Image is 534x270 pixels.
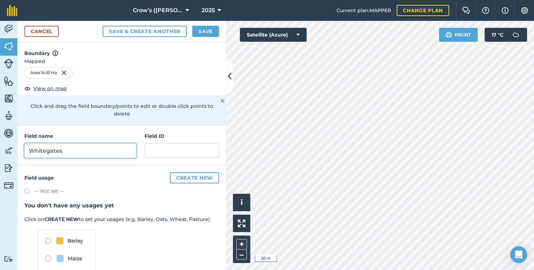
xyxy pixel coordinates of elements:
button: Create new [170,172,219,183]
span: View on map [33,85,67,92]
a: Change plan [397,5,449,16]
span: i [241,198,243,207]
span: Crow’s ([PERSON_NAME]) [133,6,183,15]
img: svg+xml;base64,PHN2ZyB4bWxucz0iaHR0cDovL3d3dy53My5vcmcvMjAwMC9zdmciIHdpZHRoPSI1NiIgaGVpZ2h0PSI2MC... [4,76,14,86]
img: svg+xml;base64,PHN2ZyB4bWxucz0iaHR0cDovL3d3dy53My5vcmcvMjAwMC9zdmciIHdpZHRoPSIxNiIgaGVpZ2h0PSIyNC... [61,69,67,77]
span: 17 ° C [492,28,503,42]
button: – [236,249,247,260]
img: svg+xml;base64,PD94bWwgdmVyc2lvbj0iMS4wIiBlbmNvZGluZz0idXRmLTgiPz4KPCEtLSBHZW5lcmF0b3I6IEFkb2JlIE... [4,111,14,121]
div: Area : 14.61 Ha [24,67,73,79]
img: svg+xml;base64,PD94bWwgdmVyc2lvbj0iMS4wIiBlbmNvZGluZz0idXRmLTgiPz4KPCEtLSBHZW5lcmF0b3I6IEFkb2JlIE... [4,163,14,173]
img: svg+xml;base64,PD94bWwgdmVyc2lvbj0iMS4wIiBlbmNvZGluZz0idXRmLTgiPz4KPCEtLSBHZW5lcmF0b3I6IEFkb2JlIE... [4,145,14,156]
h3: You don't have any usages yet [24,201,219,210]
img: svg+xml;base64,PD94bWwgdmVyc2lvbj0iMS4wIiBlbmNvZGluZz0idXRmLTgiPz4KPCEtLSBHZW5lcmF0b3I6IEFkb2JlIE... [4,24,14,34]
img: Four arrows, one pointing top left, one top right, one bottom right and the last bottom left [238,220,245,227]
h4: Field name [24,132,136,140]
img: A cog icon [520,7,529,14]
button: + [236,239,247,249]
h4: Field ID [145,132,219,140]
img: svg+xml;base64,PHN2ZyB4bWxucz0iaHR0cDovL3d3dy53My5vcmcvMjAwMC9zdmciIHdpZHRoPSIxNyIgaGVpZ2h0PSIxNy... [502,6,509,15]
span: 2025 [202,6,215,15]
p: Click and drag the field boundary/points to edit or double click points to delete [24,102,219,118]
h4: Boundary [17,42,226,57]
button: i [233,194,250,211]
img: svg+xml;base64,PHN2ZyB4bWxucz0iaHR0cDovL3d3dy53My5vcmcvMjAwMC9zdmciIHdpZHRoPSIxOSIgaGVpZ2h0PSIyNC... [445,31,452,39]
img: svg+xml;base64,PD94bWwgdmVyc2lvbj0iMS4wIiBlbmNvZGluZz0idXRmLTgiPz4KPCEtLSBHZW5lcmF0b3I6IEFkb2JlIE... [4,128,14,138]
img: svg+xml;base64,PD94bWwgdmVyc2lvbj0iMS4wIiBlbmNvZGluZz0idXRmLTgiPz4KPCEtLSBHZW5lcmF0b3I6IEFkb2JlIE... [4,256,14,262]
img: svg+xml;base64,PD94bWwgdmVyc2lvbj0iMS4wIiBlbmNvZGluZz0idXRmLTgiPz4KPCEtLSBHZW5lcmF0b3I6IEFkb2JlIE... [4,181,14,190]
img: Two speech bubbles overlapping with the left bubble in the forefront [462,7,470,14]
a: Cancel [24,26,59,37]
button: Save [192,26,219,37]
button: Satellite (Azure) [240,28,307,42]
img: svg+xml;base64,PHN2ZyB4bWxucz0iaHR0cDovL3d3dy53My5vcmcvMjAwMC9zdmciIHdpZHRoPSIxNyIgaGVpZ2h0PSIxNy... [52,49,58,57]
p: Click on to set your usages (e.g. Barley, Oats, Wheat, Pasture) [24,215,219,223]
img: svg+xml;base64,PHN2ZyB4bWxucz0iaHR0cDovL3d3dy53My5vcmcvMjAwMC9zdmciIHdpZHRoPSI1NiIgaGVpZ2h0PSI2MC... [4,41,14,51]
span: Mapped [17,57,226,65]
img: svg+xml;base64,PD94bWwgdmVyc2lvbj0iMS4wIiBlbmNvZGluZz0idXRmLTgiPz4KPCEtLSBHZW5lcmF0b3I6IEFkb2JlIE... [4,59,14,69]
img: svg+xml;base64,PHN2ZyB4bWxucz0iaHR0cDovL3d3dy53My5vcmcvMjAwMC9zdmciIHdpZHRoPSI1NiIgaGVpZ2h0PSI2MC... [4,93,14,104]
img: svg+xml;base64,PD94bWwgdmVyc2lvbj0iMS4wIiBlbmNvZGluZz0idXRmLTgiPz4KPCEtLSBHZW5lcmF0b3I6IEFkb2JlIE... [509,28,523,42]
button: Save & Create Another [103,26,187,37]
span: Current plan : MAPPER [337,7,391,14]
button: 17 °C [485,28,527,42]
h4: Field usage [24,172,219,183]
label: -- Not set -- [34,187,64,195]
button: Print [439,28,478,42]
img: A question mark icon [482,7,490,14]
img: svg+xml;base64,PHN2ZyB4bWxucz0iaHR0cDovL3d3dy53My5vcmcvMjAwMC9zdmciIHdpZHRoPSIxOCIgaGVpZ2h0PSIyNC... [24,84,31,93]
strong: CREATE NEW [44,216,79,222]
img: svg+xml;base64,PHN2ZyB4bWxucz0iaHR0cDovL3d3dy53My5vcmcvMjAwMC9zdmciIHdpZHRoPSIyMiIgaGVpZ2h0PSIzMC... [220,97,225,105]
img: fieldmargin Logo [7,5,17,16]
button: View on map [24,84,67,93]
div: Open Intercom Messenger [510,246,527,263]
